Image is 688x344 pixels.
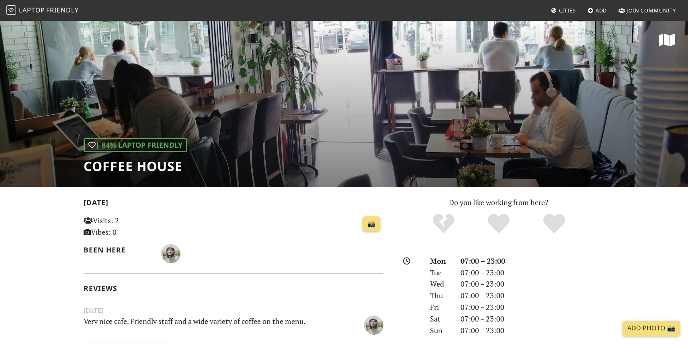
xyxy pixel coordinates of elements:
[456,325,609,336] div: 07:00 – 23:00
[161,244,180,263] img: 1893-igor.jpg
[456,267,609,279] div: 07:00 – 23:00
[622,321,680,336] a: Add Photo 📸
[46,6,78,14] span: Friendly
[456,301,609,313] div: 07:00 – 23:00
[425,267,456,279] div: Tue
[456,278,609,290] div: 07:00 – 23:00
[84,215,177,238] p: Visits: 2 Vibes: 0
[84,138,187,152] div: | 84% Laptop Friendly
[627,7,676,14] span: Join Community
[364,316,383,335] img: 1893-igor.jpg
[548,3,579,18] a: Cities
[364,319,383,329] span: Igor Rezende Ferreira
[6,5,16,15] img: LaptopFriendly
[6,4,79,18] a: LaptopFriendly LaptopFriendly
[425,290,456,301] div: Thu
[84,198,383,210] h2: [DATE]
[84,246,152,254] h2: Been here
[584,3,610,18] a: Add
[559,7,576,14] span: Cities
[19,6,45,14] span: Laptop
[362,216,380,232] a: 📸
[456,290,609,301] div: 07:00 – 23:00
[456,313,609,325] div: 07:00 – 23:00
[79,305,388,316] small: [DATE]
[471,213,526,235] div: Yes
[425,278,456,290] div: Wed
[425,313,456,325] div: Sat
[161,248,180,258] span: Igor Rezende Ferreira
[416,213,471,235] div: No
[79,316,337,334] p: Very nice cafe. Friendly staff and a wide variety of coffee on the menu.
[84,159,187,174] h1: Coffee House
[456,255,609,267] div: 07:00 – 23:00
[526,213,582,235] div: Definitely!
[425,325,456,336] div: Sun
[425,255,456,267] div: Mon
[615,3,679,18] a: Join Community
[596,7,607,14] span: Add
[84,284,383,293] h2: Reviews
[393,197,604,208] p: Do you like working from here?
[425,301,456,313] div: Fri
